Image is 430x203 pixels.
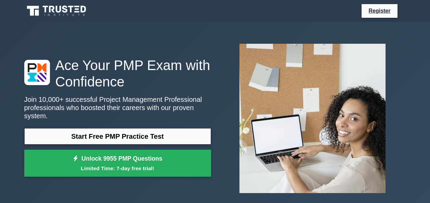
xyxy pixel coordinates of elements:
small: Limited Time: 7-day free trial! [33,164,203,172]
a: Start Free PMP Practice Test [24,128,211,145]
h1: Ace Your PMP Exam with Confidence [24,57,211,90]
a: Register [364,6,394,15]
a: Unlock 9955 PMP QuestionsLimited Time: 7-day free trial! [24,150,211,177]
p: Join 10,000+ successful Project Management Professional professionals who boosted their careers w... [24,95,211,120]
